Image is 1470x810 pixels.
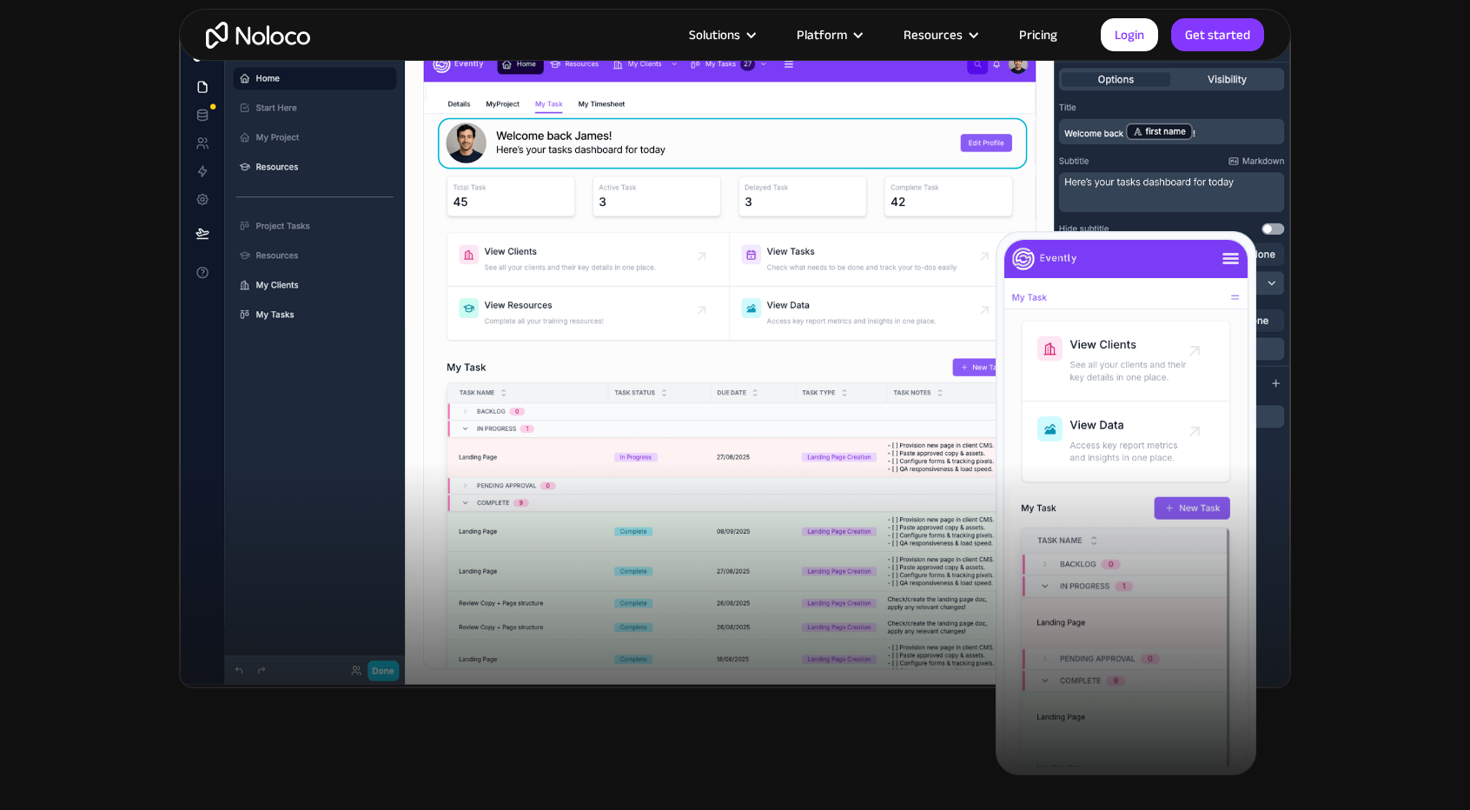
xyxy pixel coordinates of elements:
[206,22,310,49] a: home
[689,23,740,46] div: Solutions
[667,23,775,46] div: Solutions
[882,23,997,46] div: Resources
[1101,18,1158,51] a: Login
[775,23,882,46] div: Platform
[904,23,963,46] div: Resources
[797,23,847,46] div: Platform
[1171,18,1264,51] a: Get started
[997,23,1079,46] a: Pricing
